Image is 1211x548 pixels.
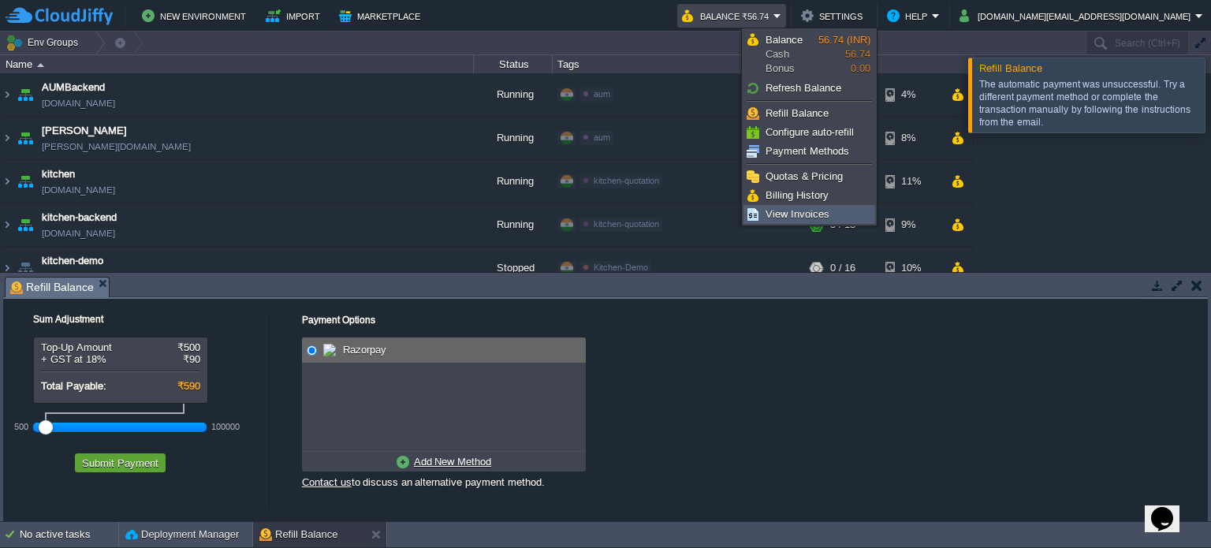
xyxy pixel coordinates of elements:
[474,203,553,246] div: Running
[744,143,874,160] a: Payment Methods
[766,145,849,157] span: Payment Methods
[594,219,659,229] span: kitchen-quotation
[14,117,36,159] img: AMDAwAAAACH5BAEAAAAALAAAAAABAAEAAAICRAEAOw==
[20,522,118,547] div: No active tasks
[14,160,36,203] img: AMDAwAAAACH5BAEAAAAALAAAAAABAAEAAAICRAEAOw==
[766,208,829,220] span: View Invoices
[766,126,854,138] span: Configure auto-refill
[1145,485,1195,532] iframe: chat widget
[885,160,937,203] div: 11%
[474,160,553,203] div: Running
[979,62,1042,74] span: Refill Balance
[594,263,648,272] span: Kitchen-Demo
[744,168,874,185] a: Quotas & Pricing
[744,105,874,122] a: Refill Balance
[1,73,13,116] img: AMDAwAAAACH5BAEAAAAALAAAAAABAAEAAAICRAEAOw==
[41,353,200,365] div: + GST at 18%
[818,34,870,46] span: 56.74 (INR)
[682,6,773,25] button: Balance ₹56.74
[177,380,200,392] span: ₹590
[818,34,870,74] span: 56.74 0.00
[42,80,105,95] a: AUMBackend
[744,124,874,141] a: Configure auto-refill
[885,247,937,289] div: 10%
[42,182,115,198] a: [DOMAIN_NAME]
[125,527,239,542] button: Deployment Manager
[302,472,586,489] div: to discuss an alternative payment method.
[553,55,804,73] div: Tags
[42,226,115,241] a: [DOMAIN_NAME]
[6,6,113,26] img: CloudJiffy
[302,476,352,488] a: Contact us
[959,6,1195,25] button: [DOMAIN_NAME][EMAIL_ADDRESS][DOMAIN_NAME]
[259,527,338,542] button: Refill Balance
[594,132,610,142] span: aum
[1,160,13,203] img: AMDAwAAAACH5BAEAAAAALAAAAAABAAEAAAICRAEAOw==
[474,117,553,159] div: Running
[42,123,127,139] a: [PERSON_NAME]
[475,55,552,73] div: Status
[77,456,163,470] button: Submit Payment
[766,34,803,46] span: Balance
[766,107,829,119] span: Refill Balance
[801,6,867,25] button: Settings
[183,353,200,365] span: ₹90
[142,6,251,25] button: New Environment
[887,6,932,25] button: Help
[885,203,937,246] div: 9%
[42,269,115,285] a: [DOMAIN_NAME]
[2,55,473,73] div: Name
[302,315,375,326] label: Payment Options
[744,206,874,223] a: View Invoices
[414,456,491,468] u: Add New Method
[10,278,94,297] span: Refill Balance
[339,344,386,356] span: Razorpay
[42,95,115,111] a: [DOMAIN_NAME]
[885,117,937,159] div: 8%
[42,139,191,155] a: [PERSON_NAME][DOMAIN_NAME]
[1,117,13,159] img: AMDAwAAAACH5BAEAAAAALAAAAAABAAEAAAICRAEAOw==
[41,341,200,353] div: Top-Up Amount
[211,422,240,431] div: 100000
[885,73,937,116] div: 4%
[42,253,103,269] a: kitchen-demo
[42,166,75,182] a: kitchen
[744,80,874,97] a: Refresh Balance
[12,314,103,325] label: Sum Adjustment
[14,247,36,289] img: AMDAwAAAACH5BAEAAAAALAAAAAABAAEAAAICRAEAOw==
[766,170,843,182] span: Quotas & Pricing
[766,82,841,94] span: Refresh Balance
[6,32,84,54] button: Env Groups
[979,78,1201,129] div: The automatic payment was unsuccessful. Try a different payment method or complete the transactio...
[14,422,28,431] div: 500
[594,176,659,185] span: kitchen-quotation
[594,89,610,99] span: aum
[474,247,553,289] div: Stopped
[766,189,829,201] span: Billing History
[766,33,818,76] span: Cash Bonus
[14,203,36,246] img: AMDAwAAAACH5BAEAAAAALAAAAAABAAEAAAICRAEAOw==
[1,247,13,289] img: AMDAwAAAACH5BAEAAAAALAAAAAABAAEAAAICRAEAOw==
[830,247,855,289] div: 0 / 16
[41,380,200,392] div: Total Payable:
[744,187,874,204] a: Billing History
[806,55,972,73] div: Usage
[37,63,44,67] img: AMDAwAAAACH5BAEAAAAALAAAAAABAAEAAAICRAEAOw==
[14,73,36,116] img: AMDAwAAAACH5BAEAAAAALAAAAAABAAEAAAICRAEAOw==
[177,341,200,353] span: ₹500
[474,73,553,116] div: Running
[393,452,495,472] a: Add New Method
[42,210,117,226] a: kitchen-backend
[266,6,325,25] button: Import
[339,6,425,25] button: Marketplace
[744,31,874,78] a: BalanceCashBonus56.74 (INR)56.740.00
[1,203,13,246] img: AMDAwAAAACH5BAEAAAAALAAAAAABAAEAAAICRAEAOw==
